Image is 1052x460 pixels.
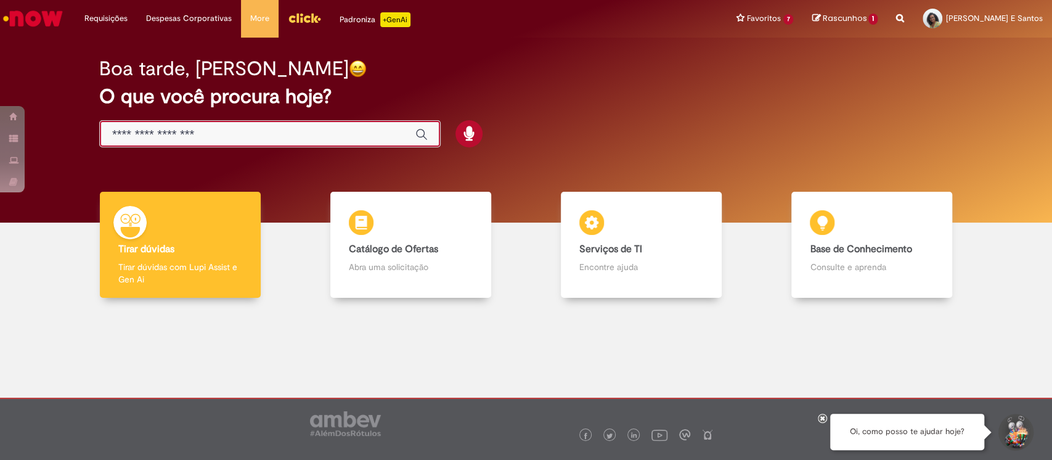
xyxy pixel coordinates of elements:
b: Tirar dúvidas [118,243,174,255]
img: happy-face.png [349,60,367,78]
span: Favoritos [747,12,781,25]
b: Serviços de TI [579,243,642,255]
img: logo_footer_facebook.png [582,433,589,439]
img: ServiceNow [1,6,65,31]
span: 7 [783,14,794,25]
img: click_logo_yellow_360x200.png [288,9,321,27]
img: logo_footer_linkedin.png [631,432,637,440]
img: logo_footer_youtube.png [651,427,667,443]
span: 1 [868,14,878,25]
img: logo_footer_naosei.png [702,429,713,440]
img: logo_footer_ambev_rotulo_gray.png [310,411,381,436]
a: Tirar dúvidas Tirar dúvidas com Lupi Assist e Gen Ai [65,192,295,298]
p: Tirar dúvidas com Lupi Assist e Gen Ai [118,261,242,285]
span: Despesas Corporativas [146,12,232,25]
p: Encontre ajuda [579,261,703,273]
img: logo_footer_workplace.png [679,429,690,440]
b: Base de Conhecimento [810,243,911,255]
span: More [250,12,269,25]
p: Abra uma solicitação [349,261,473,273]
span: [PERSON_NAME] E Santos [946,13,1043,23]
button: Iniciar Conversa de Suporte [997,414,1034,451]
a: Catálogo de Ofertas Abra uma solicitação [295,192,526,298]
div: Padroniza [340,12,410,27]
p: +GenAi [380,12,410,27]
p: Consulte e aprenda [810,261,934,273]
b: Catálogo de Ofertas [349,243,438,255]
h2: O que você procura hoje? [99,86,953,107]
h2: Boa tarde, [PERSON_NAME] [99,58,349,80]
a: Serviços de TI Encontre ajuda [526,192,757,298]
a: Rascunhos [812,13,878,25]
span: Rascunhos [822,12,866,24]
a: Base de Conhecimento Consulte e aprenda [757,192,987,298]
div: Oi, como posso te ajudar hoje? [830,414,984,450]
span: Requisições [84,12,128,25]
img: logo_footer_twitter.png [606,433,613,439]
